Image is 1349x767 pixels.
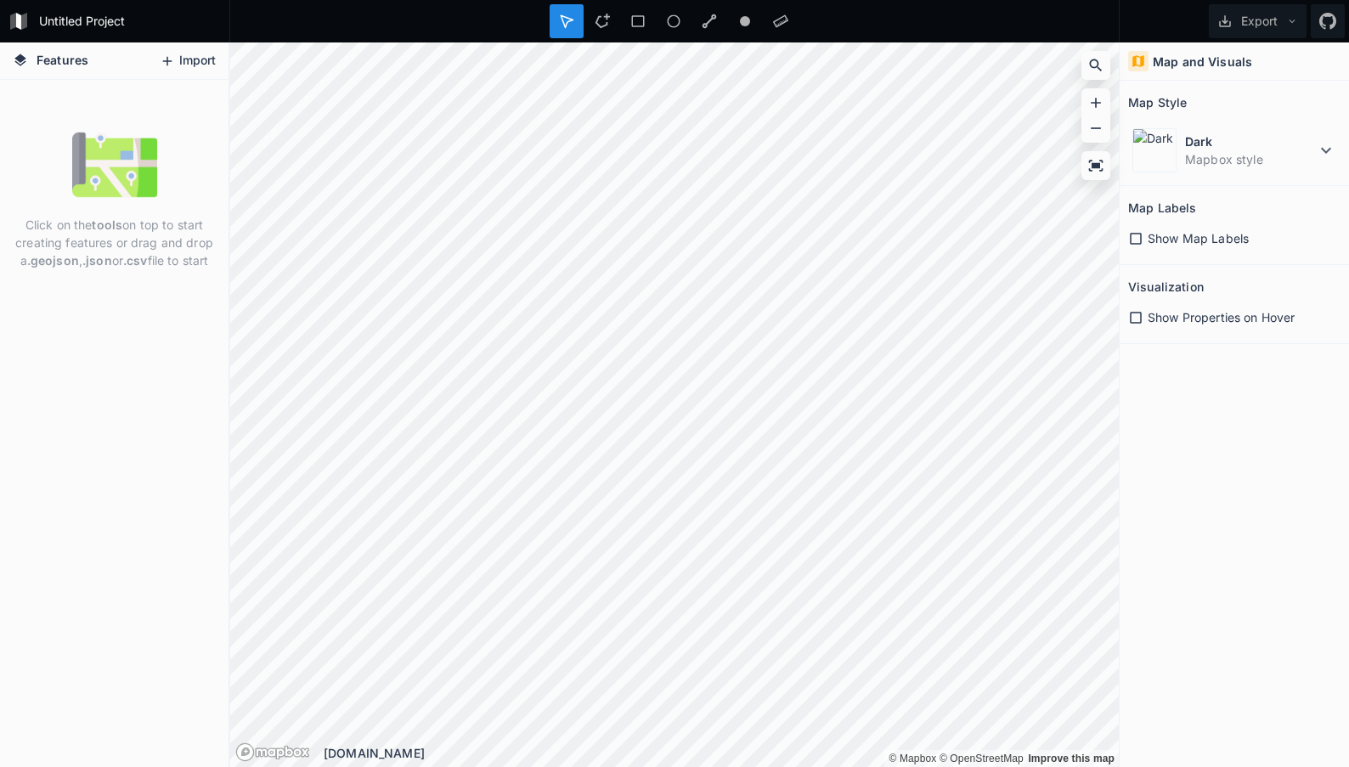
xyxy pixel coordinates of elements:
a: Map feedback [1028,753,1115,764]
a: Mapbox logo [235,742,310,762]
a: Mapbox [889,753,936,764]
dt: Dark [1185,133,1316,150]
strong: .csv [123,253,148,268]
span: Features [37,51,88,69]
button: Export [1209,4,1307,38]
span: Show Properties on Hover [1148,308,1295,326]
img: Dark [1132,128,1177,172]
span: Show Map Labels [1148,229,1249,247]
strong: .json [82,253,112,268]
p: Click on the on top to start creating features or drag and drop a , or file to start [13,216,216,269]
h4: Map and Visuals [1153,53,1252,70]
dd: Mapbox style [1185,150,1316,168]
strong: tools [92,217,122,232]
img: empty [72,122,157,207]
h2: Map Style [1128,89,1187,116]
h2: Visualization [1128,274,1204,300]
button: Import [151,48,224,75]
h2: Map Labels [1128,195,1196,221]
div: [DOMAIN_NAME] [324,744,1119,762]
strong: .geojson [27,253,79,268]
a: OpenStreetMap [940,753,1024,764]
